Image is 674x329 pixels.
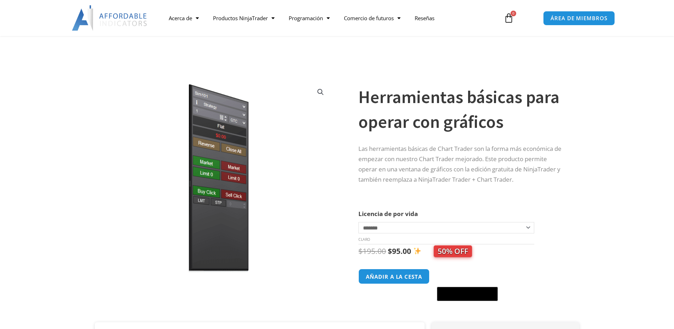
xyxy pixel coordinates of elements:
[366,273,422,280] font: Añadir a la cesta
[213,15,268,22] font: Productos NinjaTrader
[414,247,421,255] img: ✨
[358,237,370,242] font: Claro
[415,15,434,22] font: Reseñas
[358,246,386,256] bdi: 195.00
[162,10,496,26] nav: Menú
[314,86,327,98] a: Ver galería de imágenes en pantalla completa
[358,210,418,218] font: Licencia de por vida
[437,287,498,301] button: Comprar con GPay
[543,11,615,25] a: ÁREA DE MIEMBROS
[282,10,337,26] a: Programación
[388,246,392,256] span: $
[358,237,370,242] a: Borrar opciones
[162,10,206,26] a: Acerca de
[105,80,332,276] img: BasicTools
[358,144,561,183] font: Las herramientas básicas de Chart Trader son la forma más económica de empezar con nuestro Chart ...
[512,11,514,16] font: 0
[358,269,429,284] button: Añadir a la cesta
[388,246,411,256] bdi: 95.00
[72,5,148,31] img: LogoAI | Indicadores asequibles – NinjaTrader
[408,10,442,26] a: Reseñas
[358,86,559,133] font: Herramientas básicas para operar con gráficos
[337,10,408,26] a: Comercio de futuros
[289,15,323,22] font: Programación
[436,268,499,285] iframe: Marco de entrada de pago seguro
[344,15,394,22] font: Comercio de futuros
[434,245,472,257] span: 50% OFF
[551,15,607,22] font: ÁREA DE MIEMBROS
[493,8,524,28] a: 0
[358,246,363,256] span: $
[206,10,282,26] a: Productos NinjaTrader
[169,15,192,22] font: Acerca de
